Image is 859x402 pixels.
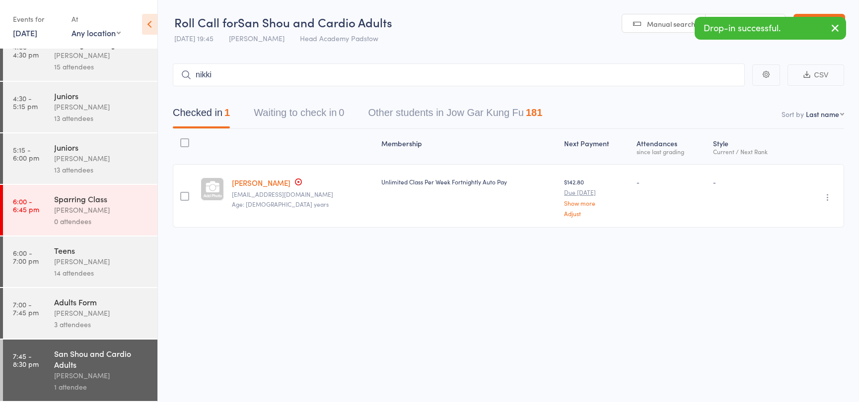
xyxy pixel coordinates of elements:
div: Current / Next Rank [713,148,790,155]
div: Membership [377,133,560,160]
button: CSV [787,64,844,86]
input: Search by name [173,63,745,86]
div: since last grading [637,148,705,155]
div: Juniors [54,142,149,153]
a: Show more [564,200,629,206]
small: granite@internode.on.net [232,191,373,198]
div: 1 attendee [54,381,149,393]
div: 13 attendees [54,164,149,175]
a: 6:00 -7:00 pmTeens[PERSON_NAME]14 attendees [3,236,157,287]
time: 4:30 - 5:15 pm [13,94,38,110]
div: Style [709,133,794,160]
small: Due [DATE] [564,189,629,196]
span: San Shou and Cardio Adults [238,14,392,30]
span: [DATE] 19:45 [174,33,214,43]
time: 5:15 - 6:00 pm [13,146,39,162]
button: Checked in1 [173,102,230,128]
a: Adjust [564,210,629,217]
label: Sort by [782,109,804,119]
div: 13 attendees [54,113,149,124]
div: Drop-in successful. [695,17,846,40]
div: 15 attendees [54,61,149,72]
div: Teens [54,245,149,256]
span: Age: [DEMOGRAPHIC_DATA] years [232,200,329,208]
div: 181 [526,107,542,118]
a: 6:00 -6:45 pmSparring Class[PERSON_NAME]0 attendees [3,185,157,235]
a: 4:00 -4:30 pmLittle Tigers Kung Fu[PERSON_NAME]15 attendees [3,30,157,81]
span: [PERSON_NAME] [229,33,285,43]
a: [DATE] [13,27,37,38]
div: [PERSON_NAME] [54,256,149,267]
div: 1 [224,107,230,118]
div: [PERSON_NAME] [54,153,149,164]
div: Any location [72,27,121,38]
div: $142.80 [564,177,629,217]
time: 6:00 - 7:00 pm [13,249,39,265]
div: [PERSON_NAME] [54,50,149,61]
a: 7:00 -7:45 pmAdults Form[PERSON_NAME]3 attendees [3,288,157,339]
div: 3 attendees [54,319,149,330]
span: Manual search [647,19,695,29]
div: - [637,177,705,186]
div: San Shou and Cardio Adults [54,348,149,370]
div: Adults Form [54,296,149,307]
div: Last name [806,109,839,119]
div: 0 [339,107,344,118]
a: [PERSON_NAME] [232,177,290,188]
div: Next Payment [560,133,633,160]
button: Other students in Jow Gar Kung Fu181 [368,102,542,128]
div: [PERSON_NAME] [54,204,149,216]
div: Events for [13,11,62,27]
div: Juniors [54,90,149,101]
div: [PERSON_NAME] [54,101,149,113]
time: 4:00 - 4:30 pm [13,43,39,58]
div: - [713,177,790,186]
time: 6:00 - 6:45 pm [13,197,39,213]
span: Head Academy Padstow [300,33,378,43]
div: [PERSON_NAME] [54,307,149,319]
time: 7:00 - 7:45 pm [13,300,39,316]
a: 5:15 -6:00 pmJuniors[PERSON_NAME]13 attendees [3,133,157,184]
a: 7:45 -8:30 pmSan Shou and Cardio Adults[PERSON_NAME]1 attendee [3,340,157,401]
button: Waiting to check in0 [254,102,344,128]
span: Roll Call for [174,14,238,30]
div: 0 attendees [54,216,149,227]
time: 7:45 - 8:30 pm [13,352,39,368]
a: 4:30 -5:15 pmJuniors[PERSON_NAME]13 attendees [3,82,157,132]
div: At [72,11,121,27]
div: Atten­dances [633,133,709,160]
div: Unlimited Class Per Week Fortnightly Auto Pay [381,177,556,186]
a: Exit roll call [793,14,845,34]
div: [PERSON_NAME] [54,370,149,381]
div: 14 attendees [54,267,149,279]
div: Sparring Class [54,193,149,204]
